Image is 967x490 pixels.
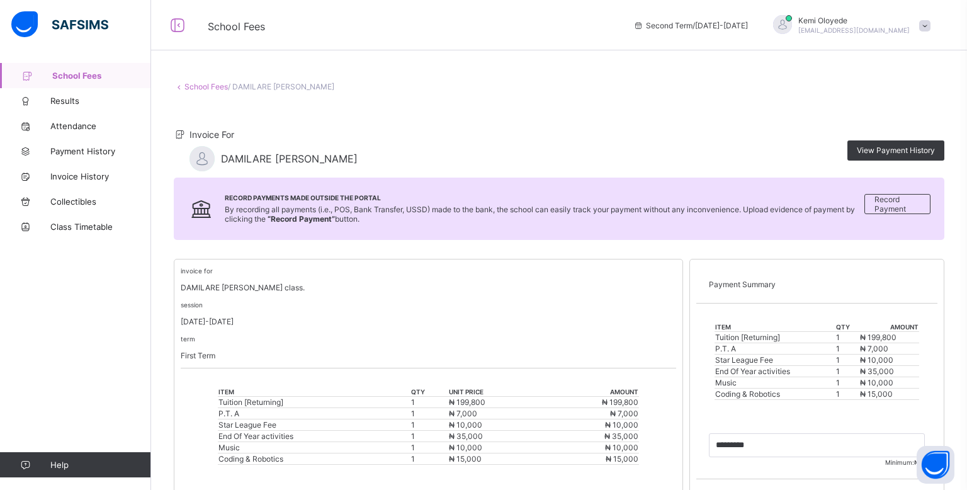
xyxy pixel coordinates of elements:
td: 1 [410,408,449,419]
span: ₦ 35,000 [860,367,894,376]
th: amount [544,387,640,397]
span: ₦ 7,000 [449,409,477,418]
span: Help [50,460,150,470]
div: Coding & Robotics [218,454,410,464]
th: amount [859,322,919,332]
span: ₦ 7,000 [610,409,638,418]
span: ₦ 35,000 [449,431,483,441]
td: Music [715,377,835,389]
td: 1 [835,389,859,400]
span: DAMILARE [PERSON_NAME] [221,152,358,165]
span: ₦ 10,000 [449,443,482,452]
span: Record Payment [874,195,920,214]
th: qty [835,322,859,332]
small: invoice for [181,267,213,275]
a: School Fees [184,82,228,91]
td: 1 [410,419,449,431]
span: Invoice History [50,171,151,181]
td: End Of Year activities [715,366,835,377]
span: ₦ 35,000 [604,431,638,441]
td: 1 [410,453,449,465]
span: Minimum: [709,459,925,466]
td: 1 [835,366,859,377]
td: 1 [835,355,859,366]
span: ₦ 10,000 [860,355,893,365]
p: First Term [181,351,676,360]
td: 1 [835,377,859,389]
p: DAMILARE [PERSON_NAME] class. [181,283,676,292]
span: Results [50,96,151,106]
button: Open asap [917,446,954,484]
div: Tuition [Returning] [218,397,410,407]
small: term [181,335,195,343]
span: session/term information [633,21,748,30]
span: ₦ 199,800 [449,397,485,407]
span: ₦ 7,000 [860,344,888,353]
td: Star League Fee [715,355,835,366]
div: End Of Year activities [218,431,410,441]
span: ₦ 10,000 [860,378,893,387]
span: ₦ 199,800 [860,333,896,342]
span: School Fees [208,20,265,33]
span: ₦ 15,000 [860,389,893,399]
span: ₦ 10,000 [449,420,482,430]
img: safsims [11,11,108,38]
span: Payment History [50,146,151,156]
td: Coding & Robotics [715,389,835,400]
span: / DAMILARE [PERSON_NAME] [228,82,334,91]
p: Payment Summary [709,280,925,289]
td: 1 [835,343,859,355]
span: Record Payments Made Outside the Portal [225,194,864,202]
td: P.T. A [715,343,835,355]
small: session [181,301,203,309]
td: 1 [410,442,449,453]
p: [DATE]-[DATE] [181,317,676,326]
span: School Fees [52,71,151,81]
span: ₦ 15,000 [606,454,638,464]
span: Invoice For [189,129,234,140]
th: item [218,387,410,397]
span: Class Timetable [50,222,151,232]
b: “Record Payment” [268,214,335,224]
span: By recording all payments (i.e., POS, Bank Transfer, USSD) made to the bank, the school can easil... [225,205,855,224]
th: qty [410,387,449,397]
div: P.T. A [218,409,410,418]
div: Music [218,443,410,452]
span: View Payment History [857,145,935,155]
span: ₦ 10,000 [605,420,638,430]
div: KemiOloyede [761,15,937,36]
th: item [715,322,835,332]
td: 1 [410,397,449,408]
td: 1 [410,431,449,442]
span: ₦ 199,800 [602,397,638,407]
td: 1 [835,332,859,343]
span: [EMAIL_ADDRESS][DOMAIN_NAME] [798,26,910,34]
span: Attendance [50,121,151,131]
span: ₦ 15,000 [449,454,482,464]
th: unit price [448,387,544,397]
span: ₦ 10,000 [605,443,638,452]
td: Tuition [Returning] [715,332,835,343]
span: ₦ 0 [914,459,925,466]
span: Collectibles [50,197,151,207]
span: Kemi Oloyede [798,16,910,25]
div: Star League Fee [218,420,410,430]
